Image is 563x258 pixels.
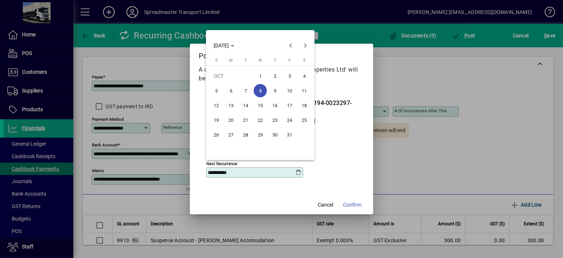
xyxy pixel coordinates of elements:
[253,69,268,83] button: Wed Oct 01 2025
[253,113,268,127] button: Wed Oct 22 2025
[224,98,238,113] button: Mon Oct 13 2025
[298,84,311,97] span: 11
[238,127,253,142] button: Tue Oct 28 2025
[268,69,281,83] span: 2
[282,98,297,113] button: Fri Oct 17 2025
[282,127,297,142] button: Fri Oct 31 2025
[253,83,268,98] button: Wed Oct 08 2025
[288,58,291,63] span: F
[258,58,262,63] span: W
[238,98,253,113] button: Tue Oct 14 2025
[224,83,238,98] button: Mon Oct 06 2025
[224,113,238,127] button: Mon Oct 20 2025
[214,43,229,48] span: [DATE]
[298,113,311,127] span: 25
[209,69,253,83] td: OCT
[297,113,312,127] button: Sat Oct 25 2025
[282,83,297,98] button: Fri Oct 10 2025
[210,99,223,112] span: 12
[238,113,253,127] button: Tue Oct 21 2025
[298,38,313,53] button: Next month
[268,98,282,113] button: Thu Oct 16 2025
[224,127,238,142] button: Mon Oct 27 2025
[239,99,252,112] span: 14
[274,58,276,63] span: T
[297,69,312,83] button: Sat Oct 04 2025
[253,98,268,113] button: Wed Oct 15 2025
[209,113,224,127] button: Sun Oct 19 2025
[283,128,296,141] span: 31
[254,113,267,127] span: 22
[303,58,306,63] span: S
[211,39,237,52] button: Choose month and year
[238,83,253,98] button: Tue Oct 07 2025
[254,69,267,83] span: 1
[297,83,312,98] button: Sat Oct 11 2025
[268,99,281,112] span: 16
[268,113,282,127] button: Thu Oct 23 2025
[253,127,268,142] button: Wed Oct 29 2025
[254,128,267,141] span: 29
[239,113,252,127] span: 21
[268,128,281,141] span: 30
[282,113,297,127] button: Fri Oct 24 2025
[283,69,296,83] span: 3
[268,83,282,98] button: Thu Oct 09 2025
[209,98,224,113] button: Sun Oct 12 2025
[283,113,296,127] span: 24
[210,128,223,141] span: 26
[210,84,223,97] span: 5
[239,84,252,97] span: 7
[244,58,247,63] span: T
[268,84,281,97] span: 9
[298,69,311,83] span: 4
[268,69,282,83] button: Thu Oct 02 2025
[209,127,224,142] button: Sun Oct 26 2025
[254,84,267,97] span: 8
[298,99,311,112] span: 18
[224,128,238,141] span: 27
[268,113,281,127] span: 23
[210,113,223,127] span: 19
[224,113,238,127] span: 20
[282,69,297,83] button: Fri Oct 03 2025
[283,99,296,112] span: 17
[215,58,218,63] span: S
[283,84,296,97] span: 10
[254,99,267,112] span: 15
[224,84,238,97] span: 6
[283,38,298,53] button: Previous month
[297,98,312,113] button: Sat Oct 18 2025
[209,83,224,98] button: Sun Oct 05 2025
[229,58,233,63] span: M
[224,99,238,112] span: 13
[239,128,252,141] span: 28
[268,127,282,142] button: Thu Oct 30 2025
